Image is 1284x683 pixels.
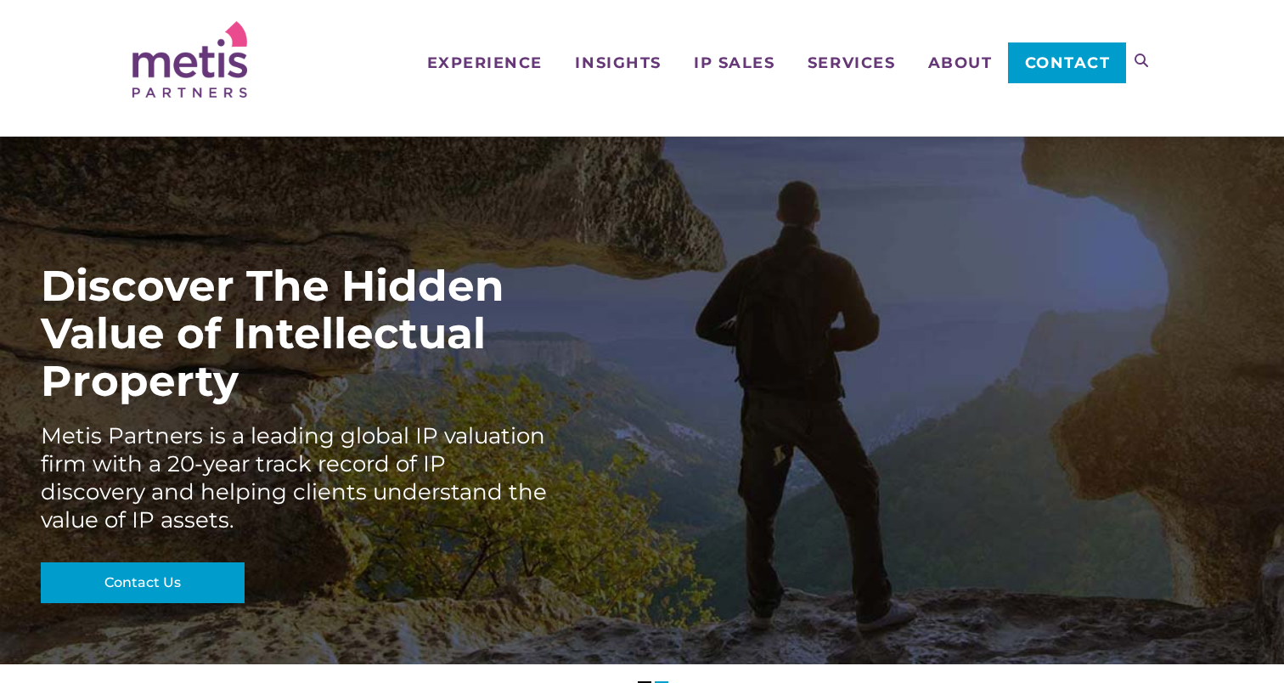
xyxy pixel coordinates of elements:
[41,422,550,534] div: Metis Partners is a leading global IP valuation firm with a 20-year track record of IP discovery ...
[427,55,543,71] span: Experience
[808,55,895,71] span: Services
[575,55,661,71] span: Insights
[1025,55,1111,71] span: Contact
[694,55,774,71] span: IP Sales
[41,262,550,405] div: Discover The Hidden Value of Intellectual Property
[41,562,245,603] a: Contact Us
[1008,42,1126,83] a: Contact
[132,21,247,98] img: Metis Partners
[928,55,993,71] span: About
